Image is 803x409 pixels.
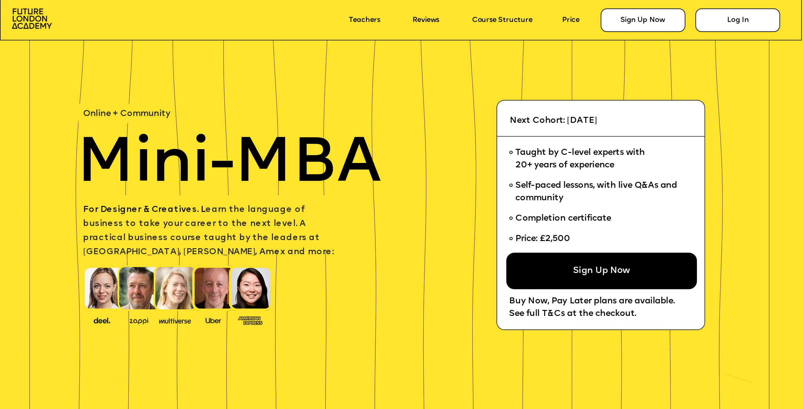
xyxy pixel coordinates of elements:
[562,16,579,24] a: Price
[472,16,533,24] a: Course Structure
[509,310,636,318] span: See full T&Cs at the checkout.
[83,110,170,118] span: Online + Community
[156,315,194,325] img: image-b7d05013-d886-4065-8d38-3eca2af40620.png
[86,315,118,325] img: image-388f4489-9820-4c53-9b08-f7df0b8d4ae2.png
[509,297,675,306] span: Buy Now, Pay Later plans are available.
[83,206,205,214] span: For Designer & Creatives. L
[12,8,52,29] img: image-aac980e9-41de-4c2d-a048-f29dd30a0068.png
[515,181,679,202] span: Self-paced lessons, with live Q&As and community
[77,134,381,197] span: Mini-MBA
[123,316,155,324] img: image-b2f1584c-cbf7-4a77-bbe0-f56ae6ee31f2.png
[198,316,229,324] img: image-99cff0b2-a396-4aab-8550-cf4071da2cb9.png
[515,214,611,223] span: Completion certificate
[349,16,380,24] a: Teachers
[235,314,266,326] img: image-93eab660-639c-4de6-957c-4ae039a0235a.png
[412,16,439,24] a: Reviews
[83,206,334,257] span: earn the language of business to take your career to the next level. A practical business course ...
[515,148,645,170] span: Taught by C-level experts with 20+ years of experience
[515,234,570,243] span: Price: £2,500
[510,116,597,125] span: Next Cohort: [DATE]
